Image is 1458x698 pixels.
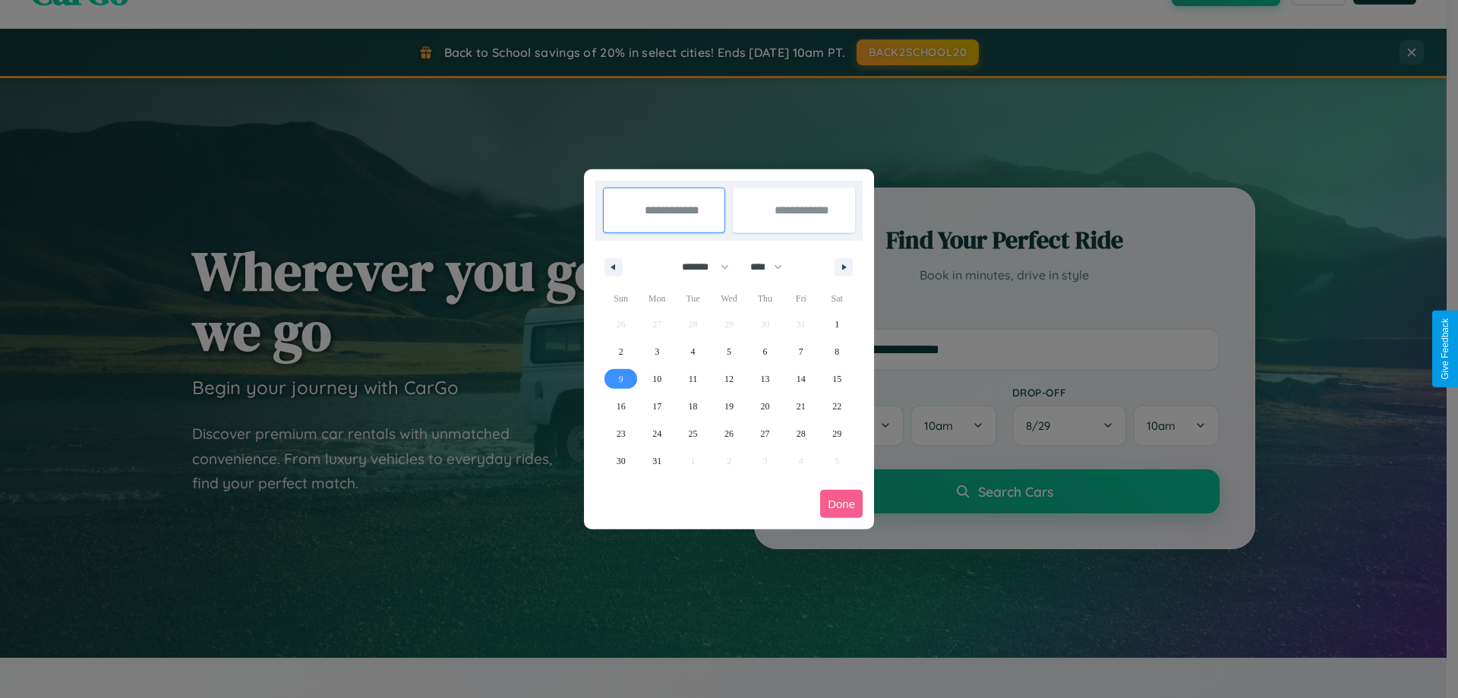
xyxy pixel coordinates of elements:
button: 26 [711,420,746,447]
span: 26 [724,420,734,447]
span: Mon [639,286,674,311]
button: 22 [819,393,855,420]
span: Wed [711,286,746,311]
button: 12 [711,365,746,393]
span: 13 [760,365,769,393]
span: 19 [724,393,734,420]
span: 25 [689,420,698,447]
span: 27 [760,420,769,447]
span: 28 [797,420,806,447]
span: 21 [797,393,806,420]
span: 30 [617,447,626,475]
button: 25 [675,420,711,447]
button: 6 [747,338,783,365]
button: 10 [639,365,674,393]
span: 18 [689,393,698,420]
span: Sun [603,286,639,311]
button: 30 [603,447,639,475]
button: 16 [603,393,639,420]
span: 8 [835,338,839,365]
span: 17 [652,393,661,420]
button: 23 [603,420,639,447]
span: 22 [832,393,841,420]
button: 18 [675,393,711,420]
button: 8 [819,338,855,365]
button: 31 [639,447,674,475]
span: 29 [832,420,841,447]
span: 24 [652,420,661,447]
span: 10 [652,365,661,393]
span: 2 [619,338,623,365]
button: 24 [639,420,674,447]
span: 14 [797,365,806,393]
span: 4 [691,338,696,365]
button: 14 [783,365,819,393]
span: 11 [689,365,698,393]
span: 20 [760,393,769,420]
span: 1 [835,311,839,338]
button: 21 [783,393,819,420]
button: 17 [639,393,674,420]
button: 27 [747,420,783,447]
button: 3 [639,338,674,365]
span: 12 [724,365,734,393]
span: 5 [727,338,731,365]
button: 5 [711,338,746,365]
button: 4 [675,338,711,365]
div: Give Feedback [1440,318,1450,380]
button: 19 [711,393,746,420]
button: Done [820,490,863,518]
span: 9 [619,365,623,393]
span: 23 [617,420,626,447]
button: 9 [603,365,639,393]
span: Fri [783,286,819,311]
button: 2 [603,338,639,365]
span: 31 [652,447,661,475]
button: 13 [747,365,783,393]
button: 7 [783,338,819,365]
button: 15 [819,365,855,393]
span: Thu [747,286,783,311]
button: 1 [819,311,855,338]
span: 6 [762,338,767,365]
button: 28 [783,420,819,447]
button: 29 [819,420,855,447]
span: Tue [675,286,711,311]
span: Sat [819,286,855,311]
span: 16 [617,393,626,420]
span: 15 [832,365,841,393]
button: 20 [747,393,783,420]
button: 11 [675,365,711,393]
span: 7 [799,338,803,365]
span: 3 [655,338,659,365]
